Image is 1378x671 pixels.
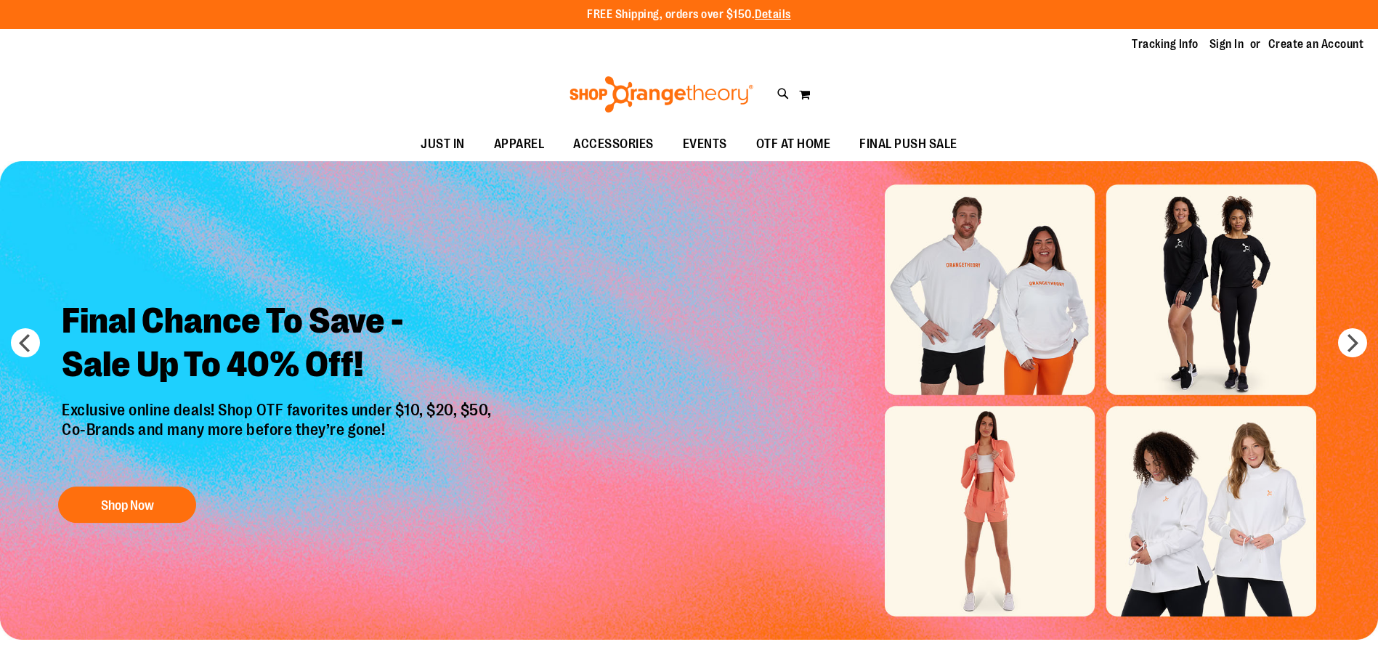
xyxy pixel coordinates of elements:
[58,487,196,523] button: Shop Now
[756,128,831,160] span: OTF AT HOME
[494,128,545,160] span: APPAREL
[755,8,791,21] a: Details
[1268,36,1364,52] a: Create an Account
[573,128,654,160] span: ACCESSORIES
[1209,36,1244,52] a: Sign In
[11,328,40,357] button: prev
[51,288,506,401] h2: Final Chance To Save - Sale Up To 40% Off!
[1338,328,1367,357] button: next
[859,128,957,160] span: FINAL PUSH SALE
[567,76,755,113] img: Shop Orangetheory
[1132,36,1199,52] a: Tracking Info
[51,288,506,530] a: Final Chance To Save -Sale Up To 40% Off! Exclusive online deals! Shop OTF favorites under $10, $...
[587,7,791,23] p: FREE Shipping, orders over $150.
[51,401,506,472] p: Exclusive online deals! Shop OTF favorites under $10, $20, $50, Co-Brands and many more before th...
[421,128,465,160] span: JUST IN
[683,128,727,160] span: EVENTS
